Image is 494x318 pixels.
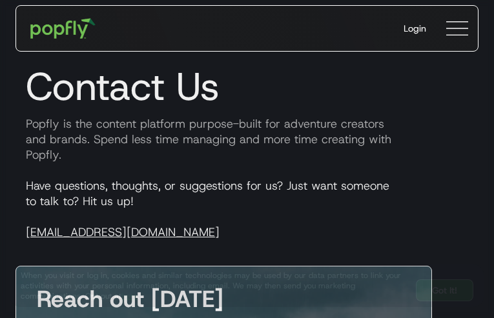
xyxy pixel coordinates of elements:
[15,178,479,240] p: Have questions, thoughts, or suggestions for us? Just want someone to talk to? Hit us up!
[15,116,479,163] p: Popfly is the content platform purpose-built for adventure creators and brands. Spend less time m...
[404,22,426,35] div: Login
[26,224,220,240] a: [EMAIL_ADDRESS][DOMAIN_NAME]
[416,279,473,301] a: Got It!
[21,9,105,48] a: home
[121,291,138,301] a: here
[21,270,406,301] div: When you visit or log in, cookies and similar technologies may be used by our data partners to li...
[15,63,479,110] h1: Contact Us
[393,12,437,45] a: Login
